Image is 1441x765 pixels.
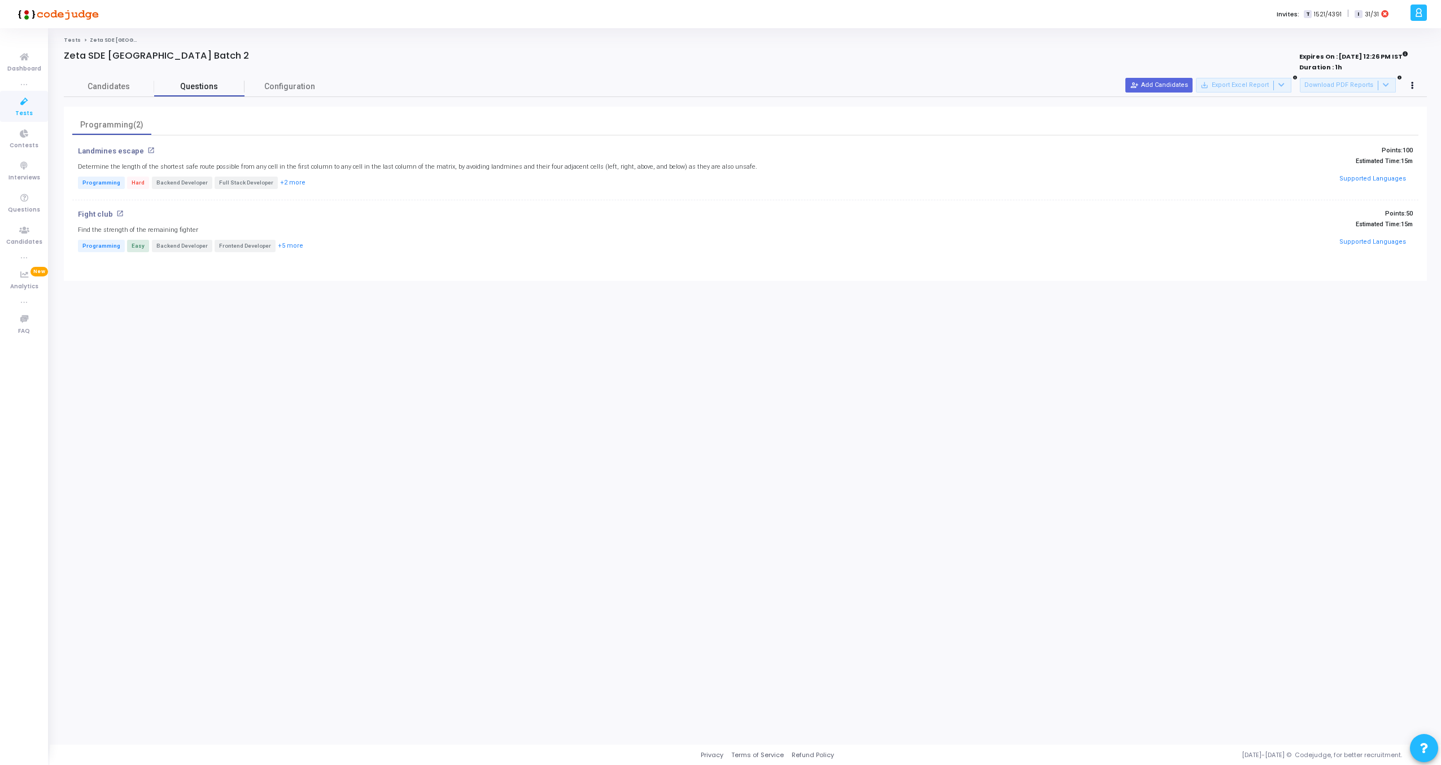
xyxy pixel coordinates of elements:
[18,327,30,336] span: FAQ
[78,226,198,234] h5: Find the strength of the remaining fighter
[8,205,40,215] span: Questions
[1403,147,1413,154] span: 100
[15,109,33,118] span: Tests
[264,81,315,93] span: Configuration
[1335,171,1409,188] button: Supported Languages
[1355,10,1362,19] span: I
[116,210,124,217] mat-icon: open_in_new
[78,177,125,189] span: Programming
[152,240,212,252] span: Backend Developer
[90,37,196,43] span: Zeta SDE [GEOGRAPHIC_DATA] Batch 2
[147,147,155,154] mat-icon: open_in_new
[127,177,149,189] span: Hard
[215,240,276,252] span: Frontend Developer
[7,64,41,74] span: Dashboard
[152,177,212,189] span: Backend Developer
[1347,8,1349,20] span: |
[731,750,784,760] a: Terms of Service
[975,221,1413,228] p: Estimated Time:
[10,282,38,292] span: Analytics
[8,173,40,183] span: Interviews
[127,240,149,252] span: Easy
[215,177,278,189] span: Full Stack Developer
[1299,49,1408,61] strong: Expires On : [DATE] 12:26 PM IST
[78,210,113,219] p: Fight club
[78,240,125,252] span: Programming
[1401,157,1413,165] span: 15m
[10,141,38,151] span: Contests
[792,750,834,760] a: Refund Policy
[277,241,304,252] button: +5 more
[30,267,48,276] span: New
[975,147,1413,154] p: Points:
[64,37,81,43] a: Tests
[1196,78,1291,93] button: Export Excel Report
[975,157,1413,165] p: Estimated Time:
[64,50,249,61] h4: Zeta SDE [GEOGRAPHIC_DATA] Batch 2
[1125,78,1193,93] button: Add Candidates
[1277,10,1299,19] label: Invites:
[64,37,1427,44] nav: breadcrumb
[78,147,144,156] p: Landmines escape
[14,3,99,25] img: logo
[1200,81,1208,89] mat-icon: save_alt
[975,210,1413,217] p: Points:
[1299,63,1342,72] strong: Duration : 1h
[701,750,723,760] a: Privacy
[1304,10,1311,19] span: T
[280,178,306,188] button: +2 more
[1365,10,1379,19] span: 31/31
[64,81,154,93] span: Candidates
[1335,234,1409,251] button: Supported Languages
[154,81,244,93] span: Questions
[1130,81,1138,89] mat-icon: person_add_alt
[79,119,145,131] div: Programming(2)
[1401,221,1413,228] span: 15m
[834,750,1427,760] div: [DATE]-[DATE] © Codejudge, for better recruitment.
[6,238,42,247] span: Candidates
[1314,10,1342,19] span: 1521/4391
[1406,210,1413,217] span: 50
[1300,78,1396,93] button: Download PDF Reports
[78,163,757,170] h5: Determine the length of the shortest safe route possible from any cell in the first column to any...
